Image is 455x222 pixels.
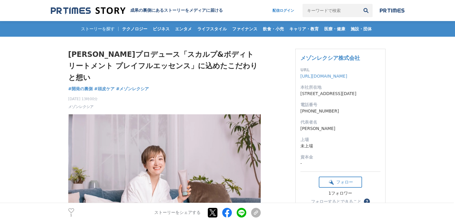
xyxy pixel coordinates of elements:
[348,21,374,37] a: 施設・団体
[260,21,286,37] a: 飲食・小売
[300,143,380,149] dd: 未上場
[364,199,370,205] button: ？
[300,154,380,160] dt: 資本金
[195,21,229,37] a: ライフスタイル
[94,86,115,91] span: #頭皮ケア
[287,21,321,37] a: キャリア・教育
[68,49,261,83] h1: [PERSON_NAME]プロデュース「スカルプ&ボディトリートメント プレイフルエッセンス」に込めたこだわりと想い
[116,86,149,91] span: #メゾンレクシア
[365,199,369,204] span: ？
[130,8,223,13] h2: 成果の裏側にあるストーリーをメディアに届ける
[68,214,74,217] p: 1
[300,84,380,91] dt: 本社所在地
[300,74,347,79] a: [URL][DOMAIN_NAME]
[51,7,125,15] img: 成果の裏側にあるストーリーをメディアに届ける
[287,26,321,32] span: キャリア・教育
[120,21,150,37] a: テクノロジー
[311,199,361,204] div: フォローするとできること
[319,177,362,188] button: フォロー
[300,102,380,108] dt: 電話番号
[51,7,223,15] a: 成果の裏側にあるストーリーをメディアに届ける 成果の裏側にあるストーリーをメディアに届ける
[195,26,229,32] span: ライフスタイル
[300,91,380,97] dd: [STREET_ADDRESS][DATE]
[303,4,359,17] input: キーワードで検索
[300,160,380,167] dd: -
[154,210,201,215] p: ストーリーをシェアする
[116,86,149,92] a: #メゾンレクシア
[68,86,93,92] a: #開発の裏側
[322,21,348,37] a: 医療・健康
[348,26,374,32] span: 施設・団体
[94,86,115,92] a: #頭皮ケア
[230,21,260,37] a: ファイナンス
[120,26,150,32] span: テクノロジー
[68,104,94,109] a: メゾンレクシア
[300,108,380,114] dd: [PHONE_NUMBER]
[300,119,380,125] dt: 代表者名
[68,96,98,102] span: [DATE] 13時00分
[230,26,260,32] span: ファイナンス
[300,67,380,73] dt: URL
[173,26,194,32] span: エンタメ
[380,8,404,13] img: prtimes
[173,21,194,37] a: エンタメ
[260,26,286,32] span: 飲食・小売
[150,21,172,37] a: ビジネス
[319,191,362,196] div: 1フォロワー
[266,4,300,17] a: 配信ログイン
[322,26,348,32] span: 医療・健康
[359,4,373,17] button: 検索
[300,55,360,61] a: メゾンレクシア株式会社
[68,86,93,91] span: #開発の裏側
[150,26,172,32] span: ビジネス
[300,125,380,132] dd: [PERSON_NAME]
[300,137,380,143] dt: 上場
